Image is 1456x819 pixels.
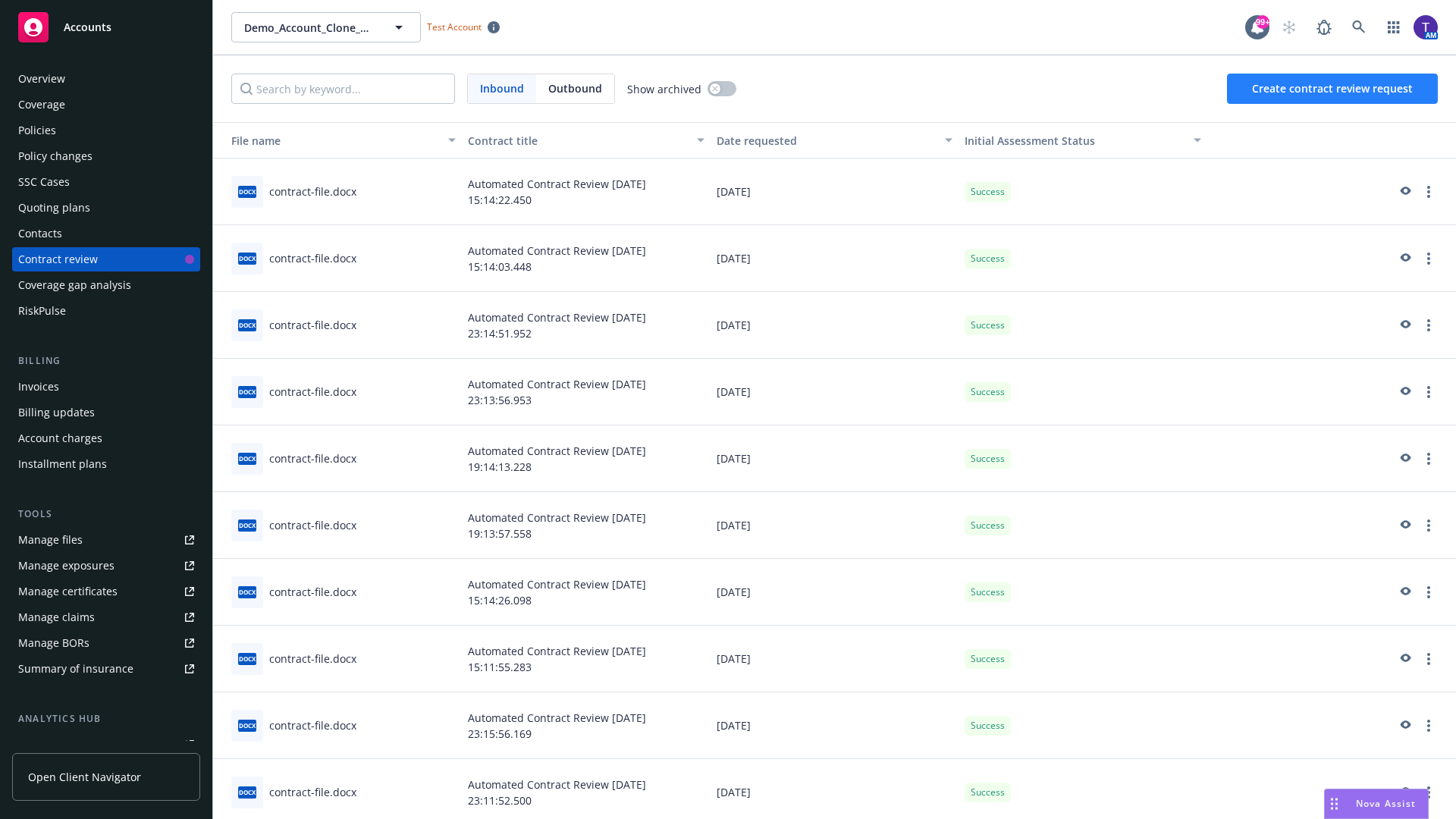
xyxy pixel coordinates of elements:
[18,144,93,168] div: Policy changes
[219,133,439,149] div: Toggle SortBy
[462,359,711,425] div: Automated Contract Review [DATE] 23:13:56.953
[627,81,701,97] span: Show archived
[536,74,614,103] span: Outbound
[12,507,200,522] div: Tools
[965,133,1095,148] span: Initial Assessment Status
[711,692,959,759] div: [DATE]
[238,186,256,197] span: docx
[18,170,70,194] div: SSC Cases
[711,626,959,692] div: [DATE]
[462,425,711,492] div: Automated Contract Review [DATE] 19:14:13.228
[269,784,356,800] div: contract-file.docx
[1325,789,1344,818] div: Drag to move
[28,769,141,785] span: Open Client Navigator
[12,631,200,655] a: Manage BORs
[711,425,959,492] div: [DATE]
[468,74,536,103] span: Inbound
[711,122,959,158] button: Date requested
[238,319,256,331] span: docx
[18,67,65,91] div: Overview
[971,786,1005,799] span: Success
[971,185,1005,199] span: Success
[1309,12,1339,42] a: Report a Bug
[18,221,62,246] div: Contacts
[711,492,959,559] div: [DATE]
[1420,249,1438,268] a: more
[269,384,356,400] div: contract-file.docx
[238,253,256,264] span: docx
[12,528,200,552] a: Manage files
[711,158,959,225] div: [DATE]
[462,559,711,626] div: Automated Contract Review [DATE] 15:14:26.098
[711,559,959,626] div: [DATE]
[462,292,711,359] div: Automated Contract Review [DATE] 23:14:51.952
[12,657,200,681] a: Summary of insurance
[1379,12,1409,42] a: Switch app
[1420,650,1438,668] a: more
[12,67,200,91] a: Overview
[462,225,711,292] div: Automated Contract Review [DATE] 15:14:03.448
[1395,717,1414,735] a: preview
[269,717,356,733] div: contract-file.docx
[269,184,356,199] div: contract-file.docx
[971,652,1005,666] span: Success
[462,626,711,692] div: Automated Contract Review [DATE] 15:11:55.283
[1395,316,1414,334] a: preview
[244,20,375,36] span: Demo_Account_Clone_QA_CR_Tests_Prospect
[18,375,59,399] div: Invoices
[971,519,1005,532] span: Success
[12,221,200,246] a: Contacts
[231,74,455,104] input: Search by keyword...
[1420,316,1438,334] a: more
[711,225,959,292] div: [DATE]
[1395,783,1414,802] a: preview
[18,273,131,297] div: Coverage gap analysis
[1420,783,1438,802] a: more
[462,492,711,559] div: Automated Contract Review [DATE] 19:13:57.558
[462,158,711,225] div: Automated Contract Review [DATE] 15:14:22.450
[12,93,200,117] a: Coverage
[12,299,200,323] a: RiskPulse
[1324,789,1429,819] button: Nova Assist
[18,400,95,425] div: Billing updates
[971,385,1005,399] span: Success
[1395,383,1414,401] a: preview
[12,144,200,168] a: Policy changes
[12,196,200,220] a: Quoting plans
[1395,650,1414,668] a: preview
[269,651,356,667] div: contract-file.docx
[12,426,200,450] a: Account charges
[18,554,115,578] div: Manage exposures
[462,122,711,158] button: Contract title
[12,711,200,726] div: Analytics hub
[1395,583,1414,601] a: preview
[18,631,89,655] div: Manage BORs
[1420,516,1438,535] a: more
[269,517,356,533] div: contract-file.docx
[269,250,356,266] div: contract-file.docx
[971,318,1005,332] span: Success
[12,353,200,369] div: Billing
[1252,81,1413,96] span: Create contract review request
[1414,15,1438,39] img: photo
[1395,249,1414,268] a: preview
[717,133,937,149] div: Date requested
[269,450,356,466] div: contract-file.docx
[12,554,200,578] a: Manage exposures
[64,21,111,33] span: Accounts
[12,170,200,194] a: SSC Cases
[18,452,107,476] div: Installment plans
[12,375,200,399] a: Invoices
[1420,450,1438,468] a: more
[1420,583,1438,601] a: more
[238,786,256,798] span: docx
[18,426,102,450] div: Account charges
[12,118,200,143] a: Policies
[1356,797,1416,810] span: Nova Assist
[421,19,506,35] span: Test Account
[1420,717,1438,735] a: more
[427,20,482,33] span: Test Account
[1227,74,1438,104] button: Create contract review request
